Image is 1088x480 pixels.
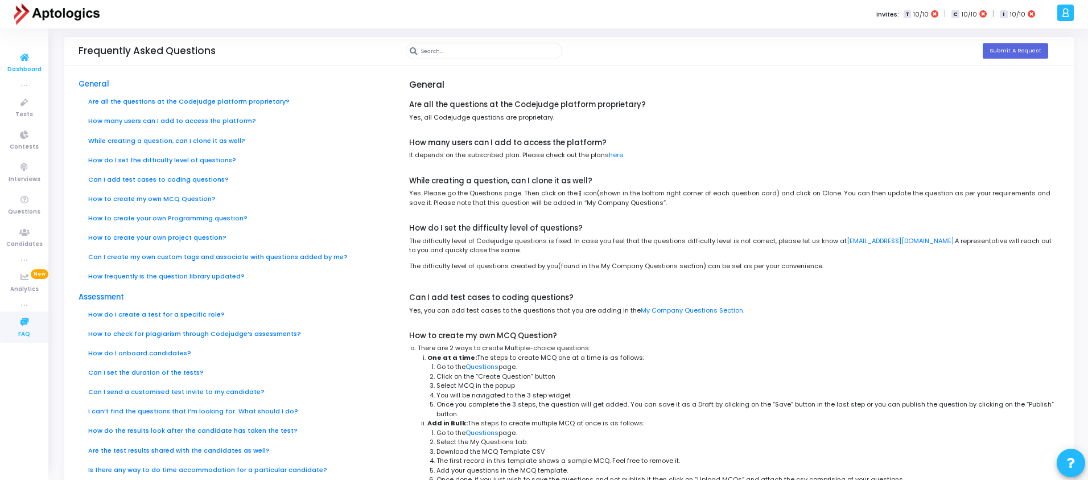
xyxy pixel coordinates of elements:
[944,8,946,20] span: |
[427,353,477,362] strong: One at a time:
[409,113,1060,122] div: Yes, all Codejudge questions are proprietary.
[88,368,204,377] a: Can I set the duration of the tests?
[436,428,1060,438] li: Go to the page.
[409,150,1060,160] div: It depends on the subscribed plan. Please check out the plans
[427,419,1060,428] p: The steps to create multiple MCQ at once is as follows:
[436,362,1060,372] li: Go to the page.
[418,343,1060,353] p: There are 2 ways to create Multiple-choice questions:
[88,387,265,396] a: Can I send a customised test invite to my candidate?
[79,292,124,302] a: Assessment
[409,306,1060,315] div: Yes, you can add test cases to the questions that you are adding in the
[8,207,40,217] span: Questions
[409,188,1060,207] div: Yes. Please go the Questions page. Then click on the icon(shown in the bottom right corner of eac...
[88,155,236,165] a: How do I set the difficulty level of questions?
[79,79,109,89] a: General
[436,456,1060,466] li: The first record in this template shows a sample MCQ. Feel free to remove it.
[421,43,562,59] input: Search...
[409,293,1060,302] h5: Can I add test cases to coding questions?
[409,43,1060,90] h3: General
[88,136,245,145] a: While creating a question, can I clone it as well?
[88,97,290,106] a: Are all the questions at the Codejudge platform proprietary?
[951,10,959,19] span: C
[436,447,1060,457] li: Download the MCQ Template CSV
[409,331,1060,340] h5: How to create my own MCQ Question?
[409,138,1060,147] h5: How many users can I add to access the platform?
[409,224,1060,233] h5: How do I set the difficulty level of questions?
[962,10,977,19] span: 10/10
[436,400,1060,419] li: Once you complete the 3 steps, the question will get added. You can save it as a Draft by clickin...
[88,252,348,261] a: Can I create my own custom tags and associate with questions added by me?
[10,285,39,294] span: Analytics
[88,194,216,203] a: How to create my own MCQ Question?
[88,465,327,474] a: Is there any way to do time accommodation for a particular candidate?
[904,10,911,19] span: T
[9,175,40,184] span: Interviews
[436,372,1060,381] li: Click on the “Create Question” button
[436,381,1060,391] li: Select MCQ in the popup
[409,177,1060,186] h5: While creating a question, can I clone it as well?
[983,43,1048,59] button: Submit A Request
[465,362,498,371] a: Questions
[409,236,1060,255] p: The difficulty level of Codejudge questions is fixed. In case you feel that the questions difficu...
[847,236,955,245] a: [EMAIL_ADDRESS][DOMAIN_NAME].
[88,446,270,455] a: Are the test results shared with the candidates as well?
[88,407,298,416] a: I can’t find the questions that I’m looking for. What should I do?
[88,175,229,184] a: Can I add test cases to coding questions?
[18,330,30,339] span: FAQ
[876,10,899,19] label: Invites:
[88,233,226,242] a: How to create your own project question?
[436,466,1060,475] li: Add your questions in the MCQ template.
[409,100,1060,109] h5: Are all the questions at the Codejudge platform proprietary?
[88,272,245,281] a: How frequently is the question library updated?
[913,10,929,19] span: 10/10
[15,110,33,120] span: Tests
[88,310,225,319] a: How do I create a test for a specific role?
[436,437,1060,447] li: Select the My Questions tab:
[10,142,39,152] span: Contests
[88,116,256,125] a: How many users can I add to access the platform?
[609,150,624,159] a: here.
[436,391,1060,400] li: You will be navigated to the 3 step widget
[427,419,468,428] strong: Add in Bulk:
[1000,10,1007,19] span: I
[88,348,191,358] a: How do I onboard candidates?
[641,306,744,315] a: My Company Questions Section.
[992,8,994,20] span: |
[88,426,298,435] a: How do the results look after the candidate has taken the test?
[7,65,42,75] span: Dashboard
[79,45,216,56] h2: Frequently Asked Questions
[88,329,301,338] a: How to check for plagiarism through Codejudge’s assessments?
[409,261,1060,271] p: The difficulty level of questions created by you(found in the My Company Questions section) can b...
[427,353,1060,363] p: The steps to create MCQ one at a time is as follows:
[1010,10,1025,19] span: 10/10
[31,269,48,279] span: New
[6,240,43,249] span: Candidates
[88,214,248,223] a: How to create your own Programming question?
[465,428,498,437] a: Questions
[14,3,100,26] img: logo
